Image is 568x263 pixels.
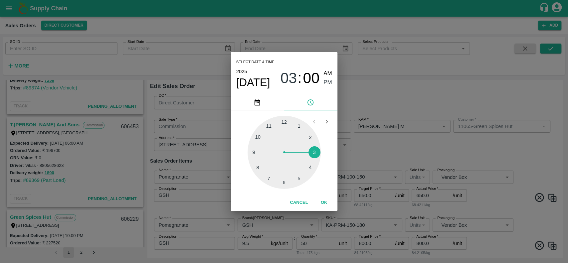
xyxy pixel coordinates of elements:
button: AM [323,69,332,78]
button: pick date [231,94,284,110]
button: PM [323,78,332,87]
button: 2025 [236,67,247,76]
span: Select date & time [236,57,275,67]
button: [DATE] [236,76,270,89]
button: 03 [280,69,297,87]
button: pick time [284,94,337,110]
button: Cancel [287,197,310,208]
button: OK [313,197,335,208]
span: : [297,69,301,87]
button: 00 [303,69,319,87]
button: Open next view [320,115,333,128]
